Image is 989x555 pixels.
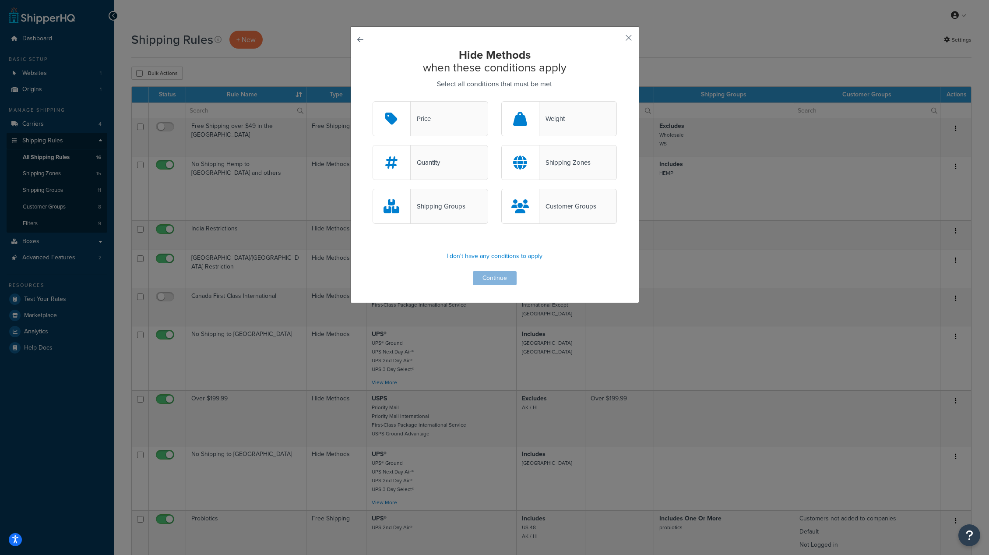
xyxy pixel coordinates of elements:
div: Customer Groups [539,200,596,212]
p: Select all conditions that must be met [373,78,617,90]
h2: when these conditions apply [373,49,617,74]
button: Open Resource Center [958,524,980,546]
div: Price [411,113,431,125]
p: I don't have any conditions to apply [373,250,617,262]
div: Quantity [411,156,440,169]
div: Weight [539,113,565,125]
strong: Hide Methods [459,46,531,63]
div: Shipping Groups [411,200,465,212]
div: Shipping Zones [539,156,591,169]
